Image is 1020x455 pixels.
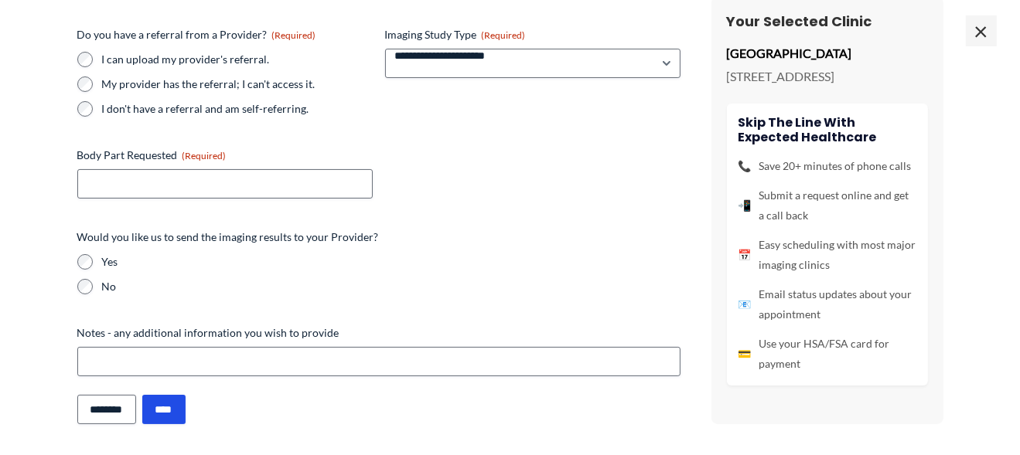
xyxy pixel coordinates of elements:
[102,52,373,67] label: I can upload my provider's referral.
[739,294,752,314] span: 📧
[727,65,928,88] p: [STREET_ADDRESS]
[77,325,681,341] label: Notes - any additional information you wish to provide
[739,195,752,216] span: 📲
[739,334,916,374] li: Use your HSA/FSA card for payment
[739,185,916,226] li: Submit a request online and get a call back
[385,27,681,42] label: Imaging Study Type
[102,76,373,92] label: My provider has the referral; I can't access it.
[77,27,316,42] legend: Do you have a referral from a Provider?
[77,148,373,163] label: Body Part Requested
[739,344,752,364] span: 💳
[727,12,928,30] h3: Your Selected Clinic
[739,245,752,265] span: 📅
[102,279,681,294] label: No
[102,254,681,270] label: Yes
[966,15,997,46] span: ×
[102,101,373,117] label: I don't have a referral and am self-referring.
[739,114,916,144] h4: Skip the line with Expected Healthcare
[739,156,916,176] li: Save 20+ minutes of phone calls
[482,29,526,41] span: (Required)
[272,29,316,41] span: (Required)
[739,235,916,275] li: Easy scheduling with most major imaging clinics
[739,156,752,176] span: 📞
[739,284,916,324] li: Email status updates about your appointment
[183,150,227,161] span: (Required)
[77,229,379,245] legend: Would you like us to send the imaging results to your Provider?
[727,42,928,65] p: [GEOGRAPHIC_DATA]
